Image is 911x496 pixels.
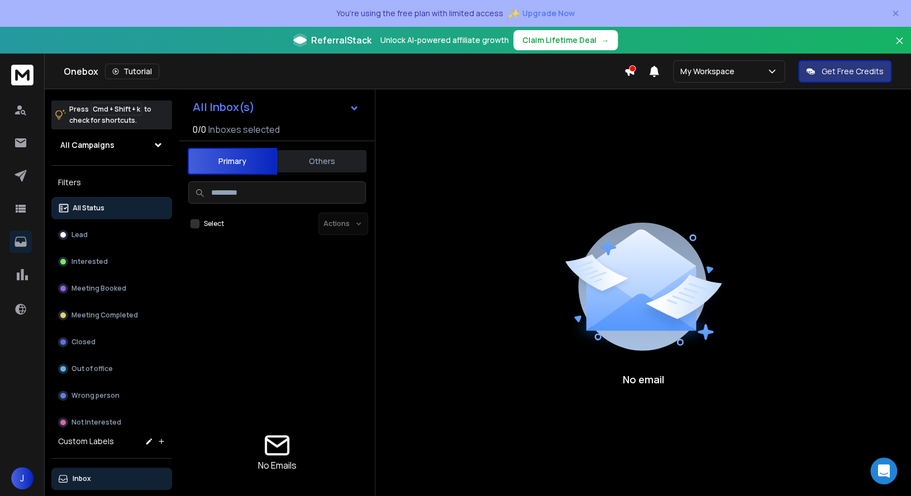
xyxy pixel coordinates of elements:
[798,60,891,83] button: Get Free Credits
[71,338,96,346] p: Closed
[71,230,88,239] p: Lead
[69,104,151,126] p: Press to check for shortcuts.
[680,66,739,77] p: My Workspace
[311,33,371,47] span: ReferralStack
[71,391,120,400] p: Wrong person
[71,257,108,266] p: Interested
[71,364,113,373] p: Out of office
[51,411,172,434] button: Not Interested
[193,102,255,113] h1: All Inbox(s)
[73,474,91,483] p: Inbox
[64,64,624,79] div: Onebox
[184,96,368,118] button: All Inbox(s)
[105,64,159,79] button: Tutorial
[51,331,172,353] button: Closed
[193,123,206,136] span: 0 / 0
[51,175,172,190] h3: Filters
[870,458,897,484] div: Open Intercom Messenger
[623,372,664,387] p: No email
[188,148,277,175] button: Primary
[51,304,172,326] button: Meeting Completed
[11,467,34,489] button: J
[508,6,520,21] span: ✨
[51,224,172,246] button: Lead
[58,436,114,447] h3: Custom Labels
[73,204,104,213] p: All Status
[204,219,224,228] label: Select
[51,358,172,380] button: Out of office
[208,123,280,136] h3: Inboxes selected
[71,284,126,293] p: Meeting Booked
[71,311,138,320] p: Meeting Completed
[51,468,172,490] button: Inbox
[522,8,575,19] span: Upgrade Now
[336,8,503,19] p: You're using the free plan with limited access
[380,35,509,46] p: Unlock AI-powered affiliate growth
[892,33,907,60] button: Close banner
[51,384,172,407] button: Wrong person
[258,459,297,472] p: No Emails
[51,251,172,273] button: Interested
[60,139,115,151] h1: All Campaigns
[822,66,884,77] p: Get Free Credits
[508,2,575,25] button: ✨Upgrade Now
[91,103,142,115] span: Cmd + Shift + k
[601,35,609,46] span: →
[71,418,121,427] p: Not Interested
[51,134,172,156] button: All Campaigns
[277,149,366,174] button: Others
[51,277,172,300] button: Meeting Booked
[51,197,172,219] button: All Status
[513,30,618,50] button: Claim Lifetime Deal→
